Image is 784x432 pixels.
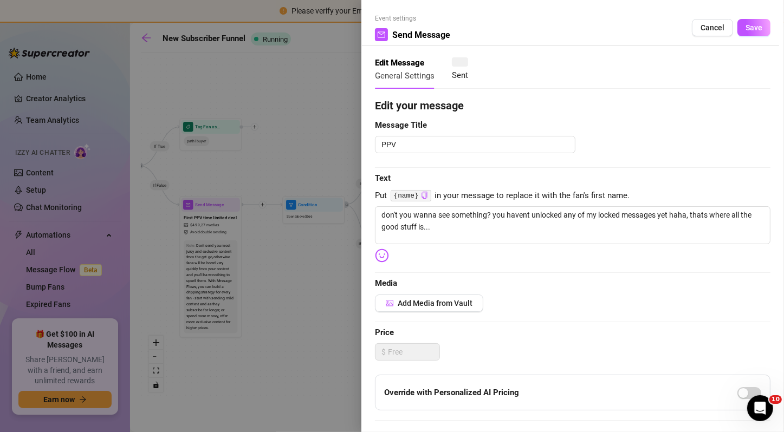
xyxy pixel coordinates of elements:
[384,388,519,397] strong: Override with Personalized AI Pricing
[747,395,773,421] iframe: Intercom live chat
[375,189,770,202] span: Put in your message to replace it with the fan's first name.
[692,19,733,36] button: Cancel
[398,299,472,307] span: Add Media from Vault
[375,99,464,112] strong: Edit your message
[375,278,397,288] strong: Media
[391,190,431,201] code: {name}
[737,19,770,36] button: Save
[375,173,391,183] strong: Text
[769,395,782,404] span: 10
[375,328,394,337] strong: Price
[375,294,483,312] button: Add Media from Vault
[452,70,468,80] span: Sent
[375,136,575,153] textarea: PPV
[375,14,450,24] span: Event settings
[386,299,393,307] span: picture
[375,120,427,130] strong: Message Title
[421,192,428,200] button: Click to Copy
[375,58,424,68] strong: Edit Message
[421,192,428,199] span: copy
[392,28,450,42] span: Send Message
[701,23,724,32] span: Cancel
[375,248,389,263] img: svg%3e
[388,344,439,360] input: Free
[375,206,770,244] textarea: don't you wanna see something? you havent unlocked any of my locked messages yet haha, thats wher...
[746,23,762,32] span: Save
[378,31,385,38] span: mail
[375,71,435,81] span: General Settings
